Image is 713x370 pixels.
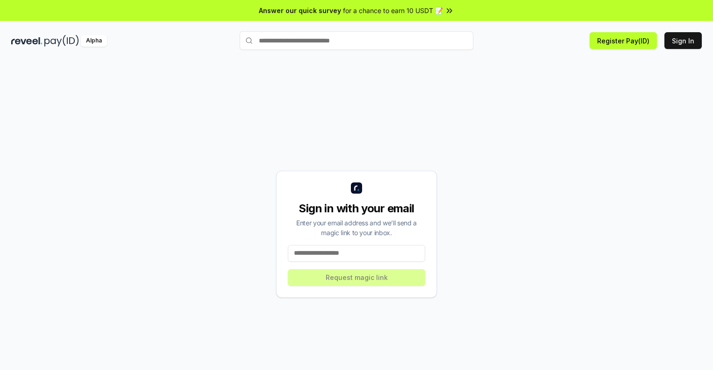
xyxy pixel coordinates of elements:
button: Sign In [664,32,702,49]
span: for a chance to earn 10 USDT 📝 [343,6,443,15]
div: Alpha [81,35,107,47]
img: logo_small [351,182,362,194]
button: Register Pay(ID) [590,32,657,49]
img: pay_id [44,35,79,47]
div: Enter your email address and we’ll send a magic link to your inbox. [288,218,425,237]
span: Answer our quick survey [259,6,341,15]
div: Sign in with your email [288,201,425,216]
img: reveel_dark [11,35,43,47]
